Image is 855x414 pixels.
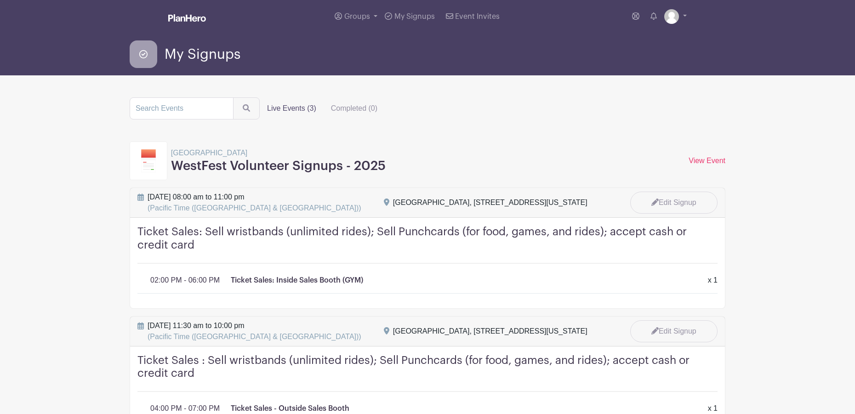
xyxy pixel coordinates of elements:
span: (Pacific Time ([GEOGRAPHIC_DATA] & [GEOGRAPHIC_DATA])) [148,333,361,340]
div: x 1 [702,403,723,414]
img: logo_white-6c42ec7e38ccf1d336a20a19083b03d10ae64f83f12c07503d8b9e83406b4c7d.svg [168,14,206,22]
p: 04:00 PM - 07:00 PM [150,403,220,414]
a: Edit Signup [630,192,718,214]
p: 02:00 PM - 06:00 PM [150,275,220,286]
span: (Pacific Time ([GEOGRAPHIC_DATA] & [GEOGRAPHIC_DATA])) [148,204,361,212]
h4: Ticket Sales: Sell wristbands (unlimited rides); Sell Punchcards (for food, games, and rides); ac... [137,225,718,264]
div: [GEOGRAPHIC_DATA], [STREET_ADDRESS][US_STATE] [393,326,587,337]
img: template1-1d21723ccb758f65a6d8259e202d49bdc7f234ccb9e8d82b8a0d19d031dd5428.svg [141,149,156,172]
img: default-ce2991bfa6775e67f084385cd625a349d9dcbb7a52a09fb2fda1e96e2d18dcdb.png [664,9,679,24]
span: My Signups [394,13,435,20]
p: [GEOGRAPHIC_DATA] [171,147,386,159]
h3: WestFest Volunteer Signups - 2025 [171,159,386,174]
span: Groups [344,13,370,20]
p: Ticket Sales: Inside Sales Booth (GYM) [231,275,363,286]
span: Event Invites [455,13,500,20]
h4: Ticket Sales : Sell wristbands (unlimited rides); Sell Punchcards (for food, games, and rides); a... [137,354,718,392]
input: Search Events [130,97,234,119]
label: Completed (0) [324,99,385,118]
div: [GEOGRAPHIC_DATA], [STREET_ADDRESS][US_STATE] [393,197,587,208]
p: Ticket Sales - Outside Sales Booth [231,403,349,414]
a: Edit Signup [630,320,718,342]
div: filters [260,99,385,118]
label: Live Events (3) [260,99,324,118]
span: [DATE] 08:00 am to 11:00 pm [148,192,361,214]
div: x 1 [702,275,723,286]
span: [DATE] 11:30 am to 10:00 pm [148,320,361,342]
span: My Signups [165,47,240,62]
a: View Event [689,157,725,164]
